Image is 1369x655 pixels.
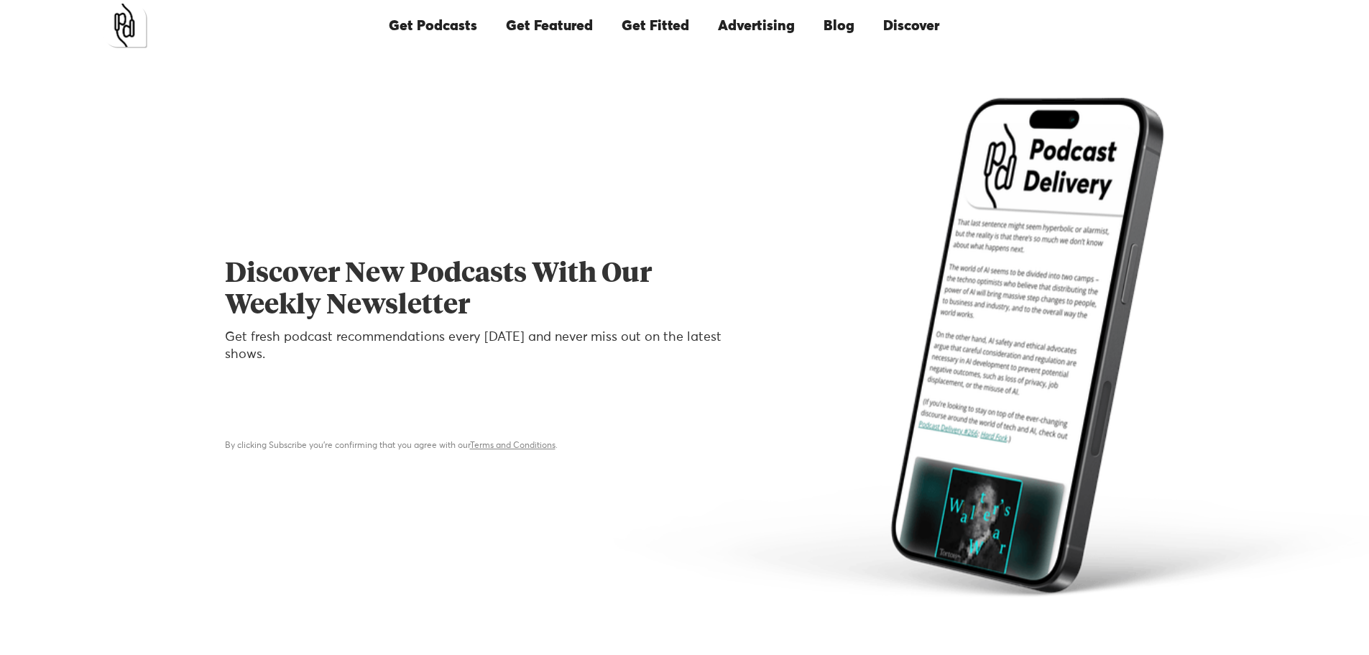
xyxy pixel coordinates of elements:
[809,1,869,50] a: Blog
[869,1,954,50] a: Discover
[607,1,704,50] a: Get Fitted
[225,439,723,453] div: By clicking Subscribe you're confirming that you agree with our .
[492,1,607,50] a: Get Featured
[470,441,556,450] a: Terms and Conditions
[374,1,492,50] a: Get Podcasts
[103,4,147,48] a: home
[225,329,723,363] p: Get fresh podcast recommendations every [DATE] and never miss out on the latest shows.
[225,258,723,321] h1: Discover New Podcasts With Our Weekly Newsletter
[704,1,809,50] a: Advertising
[225,386,723,453] form: Email Form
